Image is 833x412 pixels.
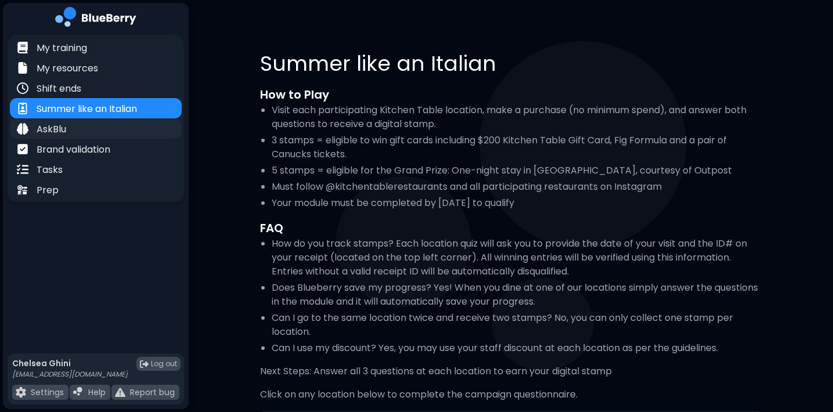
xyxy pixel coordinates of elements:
li: Your module must be completed by [DATE] to qualify [272,196,762,210]
p: My resources [37,62,98,75]
p: Tasks [37,163,63,177]
h2: How to Play [260,86,762,103]
li: 5 stamps = eligible for the Grand Prize: One-night stay in [GEOGRAPHIC_DATA], courtesy of Outpost [272,164,762,178]
li: Visit each participating Kitchen Table location, make a purchase (no minimum spend), and answer b... [272,103,762,131]
img: file icon [17,184,28,196]
h1: Summer like an Italian [260,51,762,77]
img: file icon [17,164,28,175]
img: file icon [17,62,28,74]
li: Can I use my discount? Yes, you may use your staff discount at each location as per the guidelines. [272,341,762,355]
li: Can I go to the same location twice and receive two stamps? No, you can only collect one stamp pe... [272,311,762,339]
p: Click on any location below to complete the campaign questionnaire. [260,388,762,402]
p: Summer like an Italian [37,102,137,116]
p: AskBlu [37,122,66,136]
li: Must follow @kitchentablerestaurants and all participating restaurants on Instagram [272,180,762,194]
img: file icon [17,82,28,94]
p: Prep [37,183,59,197]
p: Report bug [130,387,175,397]
img: file icon [17,103,28,114]
li: 3 stamps = eligible to win gift cards including $200 Kitchen Table Gift Card, Fig Formula and a p... [272,133,762,161]
img: company logo [55,7,136,31]
p: Chelsea Ghini [12,358,128,368]
li: How do you track stamps? Each location quiz will ask you to provide the date of your visit and th... [272,237,762,279]
p: My training [37,41,87,55]
p: Brand validation [37,143,110,157]
p: Settings [31,387,64,397]
img: file icon [16,387,26,397]
p: Shift ends [37,82,81,96]
img: logout [140,360,149,368]
li: Does Blueberry save my progress? Yes! When you dine at one of our locations simply answer the que... [272,281,762,309]
p: Help [88,387,106,397]
p: [EMAIL_ADDRESS][DOMAIN_NAME] [12,370,128,379]
img: file icon [115,387,125,397]
img: file icon [73,387,84,397]
img: file icon [17,123,28,135]
img: file icon [17,42,28,53]
h2: FAQ [260,219,762,237]
img: file icon [17,143,28,155]
p: Next Steps: Answer all 3 questions at each location to earn your digital stamp [260,364,762,378]
span: Log out [151,359,177,368]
